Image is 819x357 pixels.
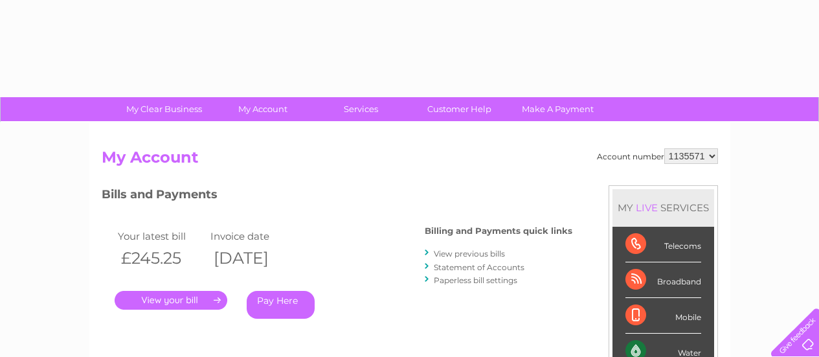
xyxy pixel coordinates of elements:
div: Mobile [625,298,701,334]
a: Customer Help [406,97,513,121]
td: Invoice date [207,227,300,245]
a: Paperless bill settings [434,275,517,285]
div: Telecoms [625,227,701,262]
h3: Bills and Payments [102,185,572,208]
h2: My Account [102,148,718,173]
th: £245.25 [115,245,208,271]
a: Pay Here [247,291,315,319]
a: View previous bills [434,249,505,259]
h4: Billing and Payments quick links [425,226,572,236]
a: My Account [209,97,316,121]
div: MY SERVICES [612,189,714,226]
td: Your latest bill [115,227,208,245]
div: Account number [597,148,718,164]
th: [DATE] [207,245,300,271]
a: . [115,291,227,310]
a: Services [308,97,414,121]
a: Make A Payment [504,97,611,121]
a: My Clear Business [111,97,218,121]
a: Statement of Accounts [434,262,524,272]
div: LIVE [633,202,660,214]
div: Broadband [625,262,701,298]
